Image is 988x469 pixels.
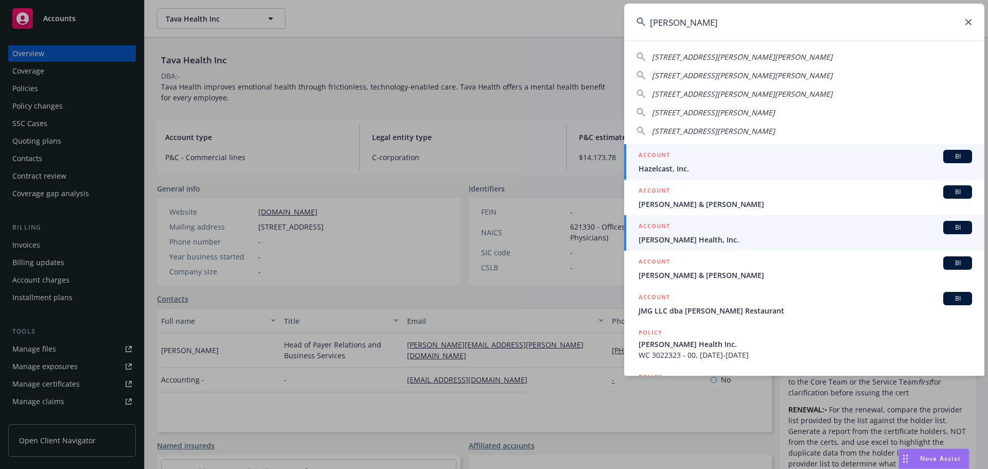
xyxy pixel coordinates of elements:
[639,305,972,316] span: JMG LLC dba [PERSON_NAME] Restaurant
[639,350,972,360] span: WC 3022323 - 00, [DATE]-[DATE]
[639,234,972,245] span: [PERSON_NAME] Health, Inc.
[624,366,984,410] a: POLICY
[639,199,972,210] span: [PERSON_NAME] & [PERSON_NAME]
[624,215,984,251] a: ACCOUNTBI[PERSON_NAME] Health, Inc.
[639,372,662,382] h5: POLICY
[639,292,670,304] h5: ACCOUNT
[639,163,972,174] span: Hazelcast, Inc.
[639,221,670,233] h5: ACCOUNT
[652,52,833,62] span: [STREET_ADDRESS][PERSON_NAME][PERSON_NAME]
[624,144,984,180] a: ACCOUNTBIHazelcast, Inc.
[624,251,984,286] a: ACCOUNTBI[PERSON_NAME] & [PERSON_NAME]
[947,187,968,197] span: BI
[624,286,984,322] a: ACCOUNTBIJMG LLC dba [PERSON_NAME] Restaurant
[947,258,968,268] span: BI
[624,180,984,215] a: ACCOUNTBI[PERSON_NAME] & [PERSON_NAME]
[947,152,968,161] span: BI
[652,108,775,117] span: [STREET_ADDRESS][PERSON_NAME]
[624,322,984,366] a: POLICY[PERSON_NAME] Health Inc.WC 3022323 - 00, [DATE]-[DATE]
[639,327,662,338] h5: POLICY
[947,223,968,232] span: BI
[920,454,961,463] span: Nova Assist
[947,294,968,303] span: BI
[639,270,972,281] span: [PERSON_NAME] & [PERSON_NAME]
[899,449,912,468] div: Drag to move
[652,71,833,80] span: [STREET_ADDRESS][PERSON_NAME][PERSON_NAME]
[652,126,775,136] span: [STREET_ADDRESS][PERSON_NAME]
[639,256,670,269] h5: ACCOUNT
[639,185,670,198] h5: ACCOUNT
[639,150,670,162] h5: ACCOUNT
[898,448,969,469] button: Nova Assist
[639,339,972,350] span: [PERSON_NAME] Health Inc.
[652,89,833,99] span: [STREET_ADDRESS][PERSON_NAME][PERSON_NAME]
[624,4,984,41] input: Search...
